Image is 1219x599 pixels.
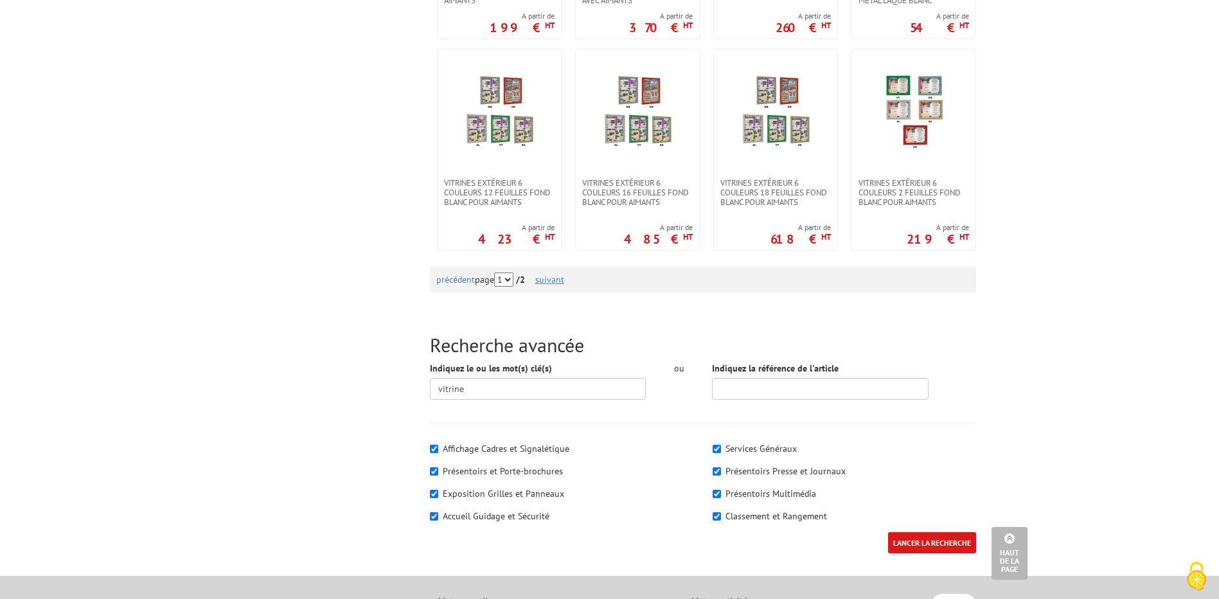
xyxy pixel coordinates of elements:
span: Vitrines extérieur 6 couleurs 16 feuilles fond blanc pour aimants [582,178,693,207]
span: A partir de [490,11,555,21]
input: Affichage Cadres et Signalétique [430,445,438,453]
sup: HT [959,20,969,31]
input: LANCER LA RECHERCHE [888,532,976,553]
sup: HT [545,20,555,31]
p: 260 € [776,24,831,31]
img: Vitrines extérieur 6 couleurs 12 feuilles fond blanc pour aimants [458,69,541,152]
label: Exposition Grilles et Panneaux [443,488,564,499]
a: Vitrines extérieur 6 couleurs 18 feuilles fond blanc pour aimants [714,178,837,207]
sup: HT [959,231,969,242]
a: Haut de la page [992,527,1028,580]
p: 618 € [770,235,831,243]
sup: HT [821,231,831,242]
label: Services Généraux [725,443,797,454]
div: ou [665,362,693,375]
p: 199 € [490,24,555,31]
img: Vitrines extérieur 6 couleurs 18 feuilles fond blanc pour aimants [734,69,817,152]
label: Présentoirs et Porte-brochures [443,465,563,477]
span: Vitrines extérieur 6 couleurs 18 feuilles fond blanc pour aimants [720,178,831,207]
label: Classement et Rangement [725,510,827,522]
div: page [436,267,970,292]
sup: HT [683,231,693,242]
strong: / [516,274,533,285]
span: A partir de [770,222,831,233]
sup: HT [545,231,555,242]
input: Classement et Rangement [713,512,721,521]
a: Vitrines extérieur 6 couleurs 16 feuilles fond blanc pour aimants [576,178,699,207]
h2: Recherche avancée [430,334,976,355]
sup: HT [683,20,693,31]
sup: HT [821,20,831,31]
a: suivant [535,274,564,285]
img: Cookies (fenêtre modale) [1180,560,1213,593]
label: Présentoirs Multimédia [725,488,816,499]
span: A partir de [907,222,969,233]
input: Exposition Grilles et Panneaux [430,490,438,498]
span: Vitrines extérieur 6 couleurs 2 feuilles fond blanc pour aimants [859,178,969,207]
a: précédent [436,274,475,285]
label: Présentoirs Presse et Journaux [725,465,846,477]
label: Affichage Cadres et Signalétique [443,443,569,454]
a: Vitrines extérieur 6 couleurs 2 feuilles fond blanc pour aimants [852,178,975,207]
p: 219 € [907,235,969,243]
input: Présentoirs et Porte-brochures [430,467,438,476]
input: Services Généraux [713,445,721,453]
img: Vitrines extérieur 6 couleurs 16 feuilles fond blanc pour aimants [596,69,679,152]
p: 370 € [629,24,693,31]
p: 423 € [478,235,555,243]
label: Indiquez la référence de l'article [712,362,839,375]
p: 54 € [910,24,969,31]
img: Vitrines extérieur 6 couleurs 2 feuilles fond blanc pour aimants [872,69,956,152]
input: Présentoirs Presse et Journaux [713,467,721,476]
span: A partir de [629,11,693,21]
span: Vitrines extérieur 6 couleurs 12 feuilles fond blanc pour aimants [444,178,555,207]
label: Accueil Guidage et Sécurité [443,510,549,522]
a: Vitrines extérieur 6 couleurs 12 feuilles fond blanc pour aimants [438,178,561,207]
input: Accueil Guidage et Sécurité [430,512,438,521]
input: Présentoirs Multimédia [713,490,721,498]
span: A partir de [910,11,969,21]
span: A partir de [624,222,693,233]
span: 2 [520,274,525,285]
span: A partir de [776,11,831,21]
span: A partir de [478,222,555,233]
button: Cookies (fenêtre modale) [1174,555,1219,599]
label: Indiquez le ou les mot(s) clé(s) [430,362,552,375]
p: 485 € [624,235,693,243]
